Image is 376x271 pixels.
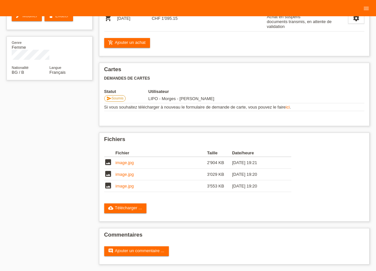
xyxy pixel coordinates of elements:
[117,6,152,32] td: [DATE]
[148,89,253,94] th: Utilisateur
[108,248,113,253] i: comment
[104,246,169,256] a: commentAjouter un commentaire ...
[116,149,207,157] th: Fichier
[104,38,150,48] a: add_shopping_cartAjouter un achat
[104,232,365,241] h2: Commentaires
[49,66,61,70] span: Langue
[265,13,348,30] div: Achat en suspens documents transmis, en attente de validation
[207,180,232,192] td: 3'553 KB
[232,169,282,180] td: [DATE] 19:20
[112,96,124,100] span: Soumis
[104,76,365,81] h3: Demandes de cartes
[104,103,365,111] td: Si vous souhaitez télécharger à nouveau le formulaire de demande de carte, vous pouvez le faire .
[104,136,365,146] h2: Fichiers
[12,41,22,45] span: Genre
[12,70,24,75] span: Bulgarie / B / 26.02.2020
[104,89,148,94] th: Statut
[148,96,214,101] span: 03.10.2025
[104,203,147,213] a: cloud_uploadTélécharger ...
[360,6,373,10] a: menu
[108,40,113,45] i: add_shopping_cart
[104,170,112,178] i: image
[12,40,49,50] div: Femme
[232,157,282,169] td: [DATE] 19:21
[353,15,360,22] i: settings
[49,70,66,75] span: Français
[152,6,186,32] td: CHF 1'095.15
[232,180,282,192] td: [DATE] 19:20
[108,205,113,211] i: cloud_upload
[12,11,42,21] a: editModifier
[104,182,112,189] i: image
[44,11,73,21] a: deleteEffacer
[207,157,232,169] td: 2'904 KB
[207,149,232,157] th: Taille
[116,184,134,188] a: image.jpg
[107,96,112,101] i: send
[116,172,134,177] a: image.jpg
[104,158,112,166] i: image
[207,169,232,180] td: 3'029 KB
[104,66,365,76] h2: Cartes
[104,14,112,22] i: POSP00028290
[116,160,134,165] a: image.jpg
[12,66,29,70] span: Nationalité
[232,149,282,157] th: Date/heure
[363,5,370,12] i: menu
[286,105,290,110] a: ici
